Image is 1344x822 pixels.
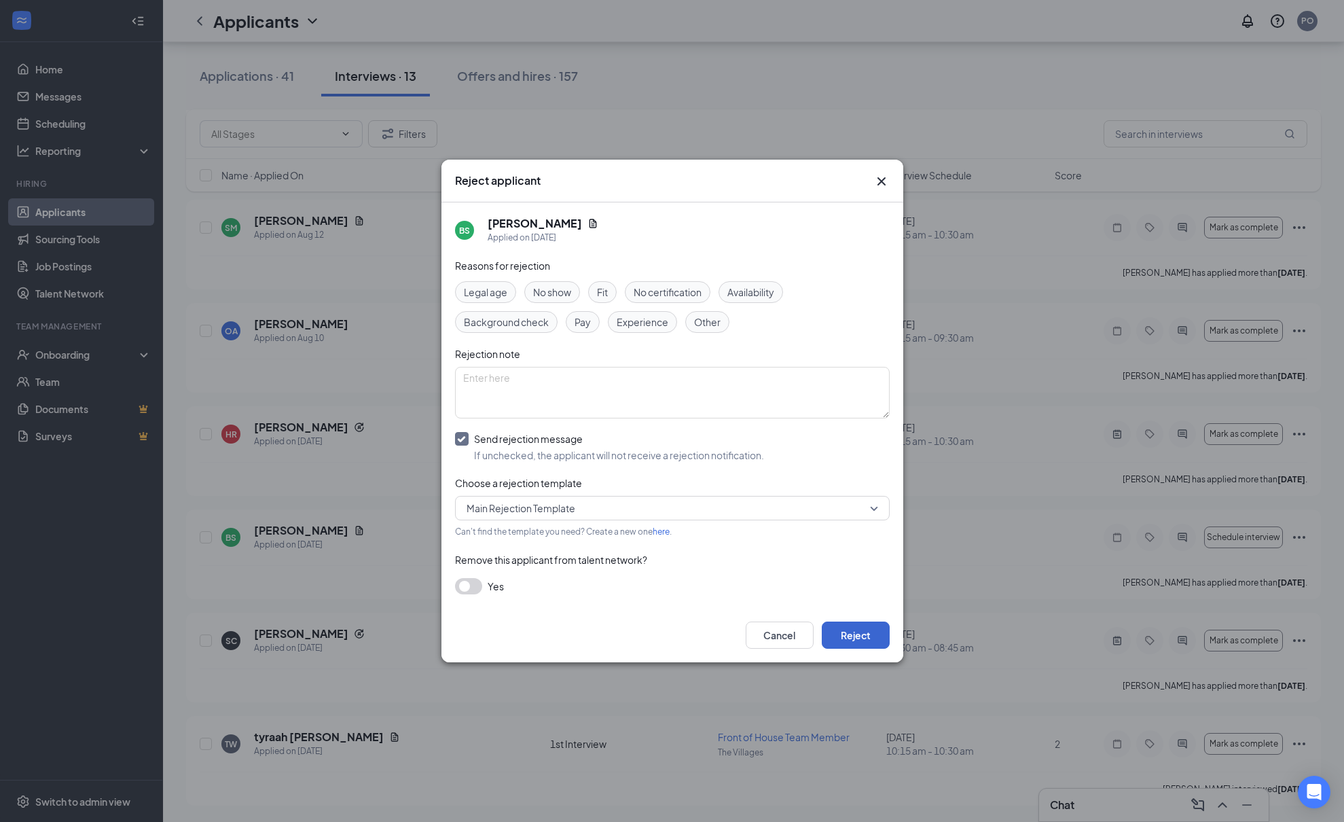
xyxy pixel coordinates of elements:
span: Can't find the template you need? Create a new one . [455,526,672,537]
button: Close [873,173,890,190]
span: Experience [617,315,668,329]
span: Legal age [464,285,507,300]
button: Cancel [746,622,814,649]
a: here [653,526,670,537]
button: Reject [822,622,890,649]
span: Rejection note [455,348,520,360]
span: Fit [597,285,608,300]
span: No show [533,285,571,300]
h3: Reject applicant [455,173,541,188]
div: BS [459,225,470,236]
span: Yes [488,578,504,594]
div: Open Intercom Messenger [1298,776,1330,808]
div: Applied on [DATE] [488,231,598,245]
svg: Cross [873,173,890,190]
span: Remove this applicant from talent network? [455,554,647,566]
span: No certification [634,285,702,300]
span: Background check [464,315,549,329]
span: Pay [575,315,591,329]
h5: [PERSON_NAME] [488,216,582,231]
span: Main Rejection Template [467,498,575,518]
span: Other [694,315,721,329]
span: Choose a rejection template [455,477,582,489]
svg: Document [587,218,598,229]
span: Availability [727,285,774,300]
span: Reasons for rejection [455,260,550,272]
